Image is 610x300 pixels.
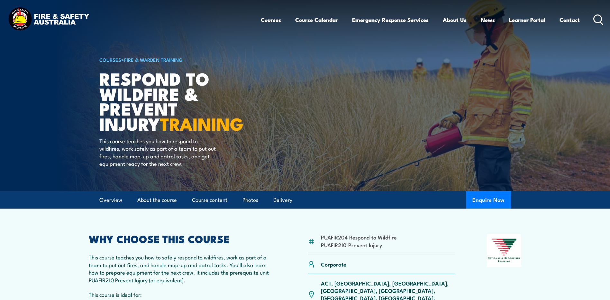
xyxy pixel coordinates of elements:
[481,11,495,28] a: News
[99,192,122,209] a: Overview
[242,192,258,209] a: Photos
[89,253,277,284] p: This course teaches you how to safely respond to wildfires, work as part of a team to put out fir...
[273,192,292,209] a: Delivery
[321,241,397,248] li: PUAFIR210 Prevent Injury
[443,11,467,28] a: About Us
[89,291,277,298] p: This course is ideal for:
[99,71,258,131] h1: Respond to Wildfire & Prevent Injury
[487,234,522,267] img: Nationally Recognised Training logo.
[352,11,429,28] a: Emergency Response Services
[509,11,545,28] a: Learner Portal
[137,192,177,209] a: About the course
[466,191,511,209] button: Enquire Now
[321,233,397,241] li: PUAFIR204 Respond to Wildfire
[160,110,243,136] strong: TRAINING
[99,56,258,63] h6: >
[261,11,281,28] a: Courses
[321,260,346,268] p: Corporate
[124,56,183,63] a: Fire & Warden Training
[99,137,217,167] p: This course teaches you how to respond to wildfires, work safely as part of a team to put out fir...
[295,11,338,28] a: Course Calendar
[560,11,580,28] a: Contact
[99,56,121,63] a: COURSES
[89,234,277,243] h2: WHY CHOOSE THIS COURSE
[192,192,227,209] a: Course content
